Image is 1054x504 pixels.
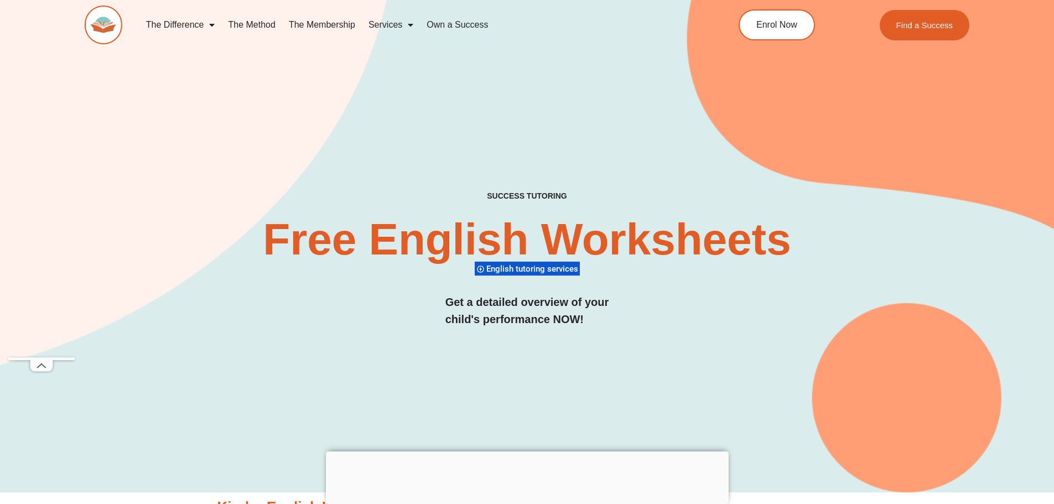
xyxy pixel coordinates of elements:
[896,21,953,29] span: Find a Success
[445,294,609,328] h3: Get a detailed overview of your child's performance NOW!
[880,10,970,40] a: Find a Success
[396,191,658,201] h4: SUCCESS TUTORING​
[139,12,222,38] a: The Difference
[486,264,581,274] span: English tutoring services
[282,12,362,38] a: The Membership
[475,261,580,276] div: English tutoring services
[326,451,729,501] iframe: Advertisement
[362,12,420,38] a: Services
[235,217,819,262] h2: Free English Worksheets​
[756,20,797,29] span: Enrol Now
[221,12,282,38] a: The Method
[139,12,688,38] nav: Menu
[420,12,495,38] a: Own a Success
[739,9,815,40] a: Enrol Now
[8,25,75,357] iframe: Advertisement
